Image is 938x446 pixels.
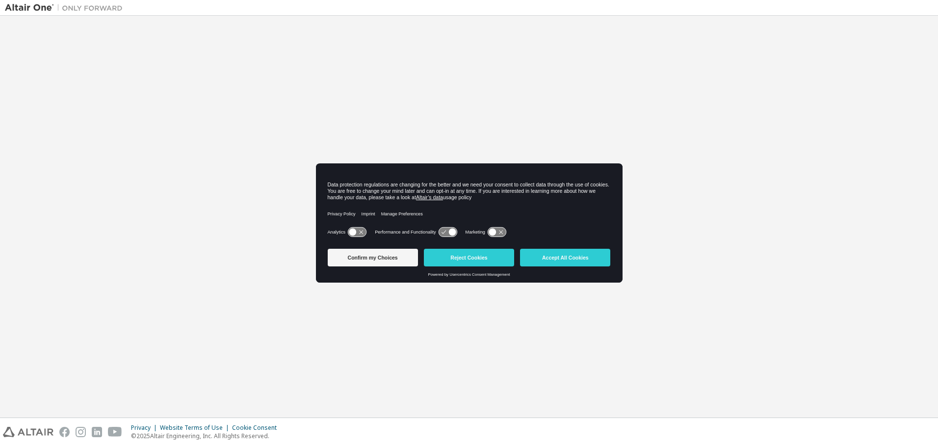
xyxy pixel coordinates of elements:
img: linkedin.svg [92,427,102,437]
img: altair_logo.svg [3,427,53,437]
img: youtube.svg [108,427,122,437]
img: instagram.svg [76,427,86,437]
div: Privacy [131,424,160,432]
img: Altair One [5,3,128,13]
p: © 2025 Altair Engineering, Inc. All Rights Reserved. [131,432,283,440]
img: facebook.svg [59,427,70,437]
div: Website Terms of Use [160,424,232,432]
div: Cookie Consent [232,424,283,432]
